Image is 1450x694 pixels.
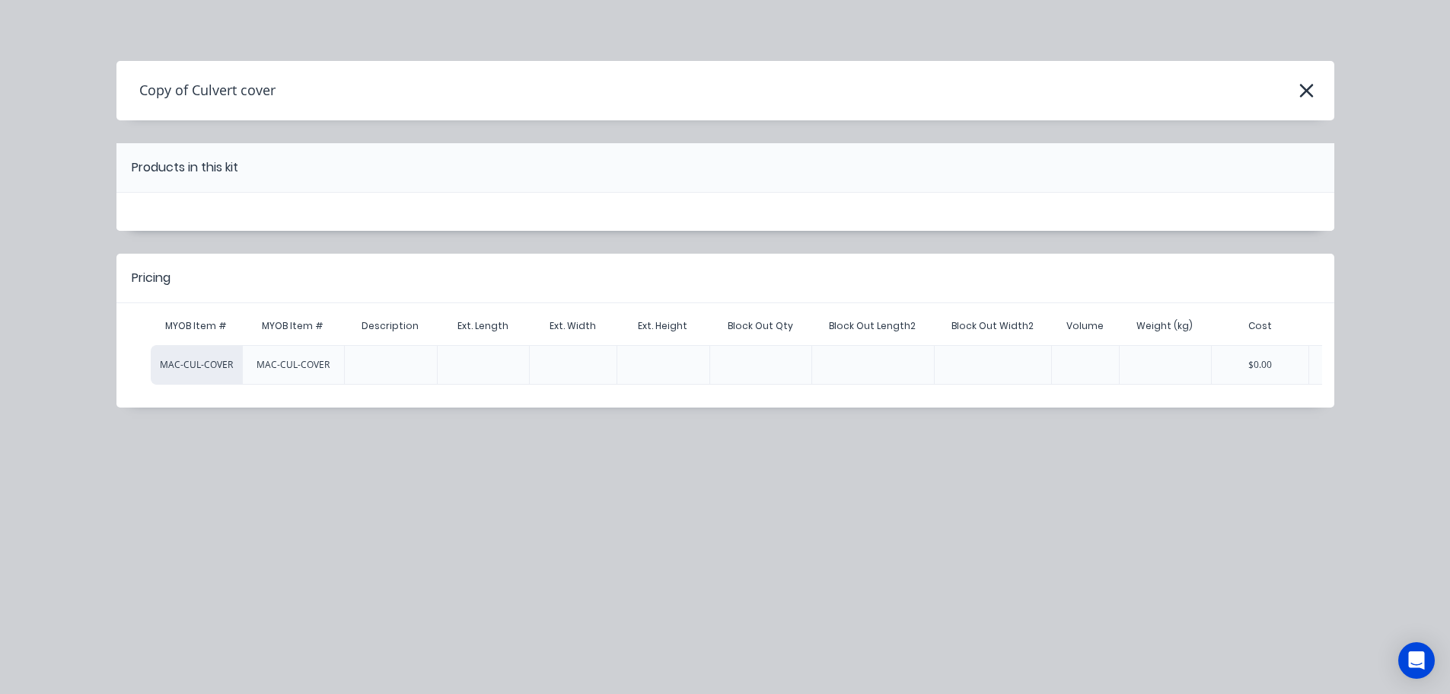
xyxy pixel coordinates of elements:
[132,158,238,177] div: Products in this kit
[1308,345,1381,385] div: 0%
[715,307,805,345] div: Block Out Qty
[817,307,928,345] div: Block Out Length2
[151,311,242,341] div: MYOB Item #
[349,307,431,345] div: Description
[132,269,170,287] div: Pricing
[1054,307,1116,345] div: Volume
[1211,345,1308,385] div: $0.00
[1308,311,1381,341] div: Markup
[939,307,1046,345] div: Block Out Width2
[116,76,276,105] h4: Copy of Culvert cover
[1398,642,1435,679] div: Open Intercom Messenger
[151,345,242,385] div: MAC-CUL-COVER
[445,307,521,345] div: Ext. Length
[257,358,330,372] div: MAC-CUL-COVER
[537,307,608,345] div: Ext. Width
[250,307,336,345] div: MYOB Item #
[1124,307,1205,345] div: Weight (kg)
[1211,311,1308,341] div: Cost
[626,307,700,345] div: Ext. Height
